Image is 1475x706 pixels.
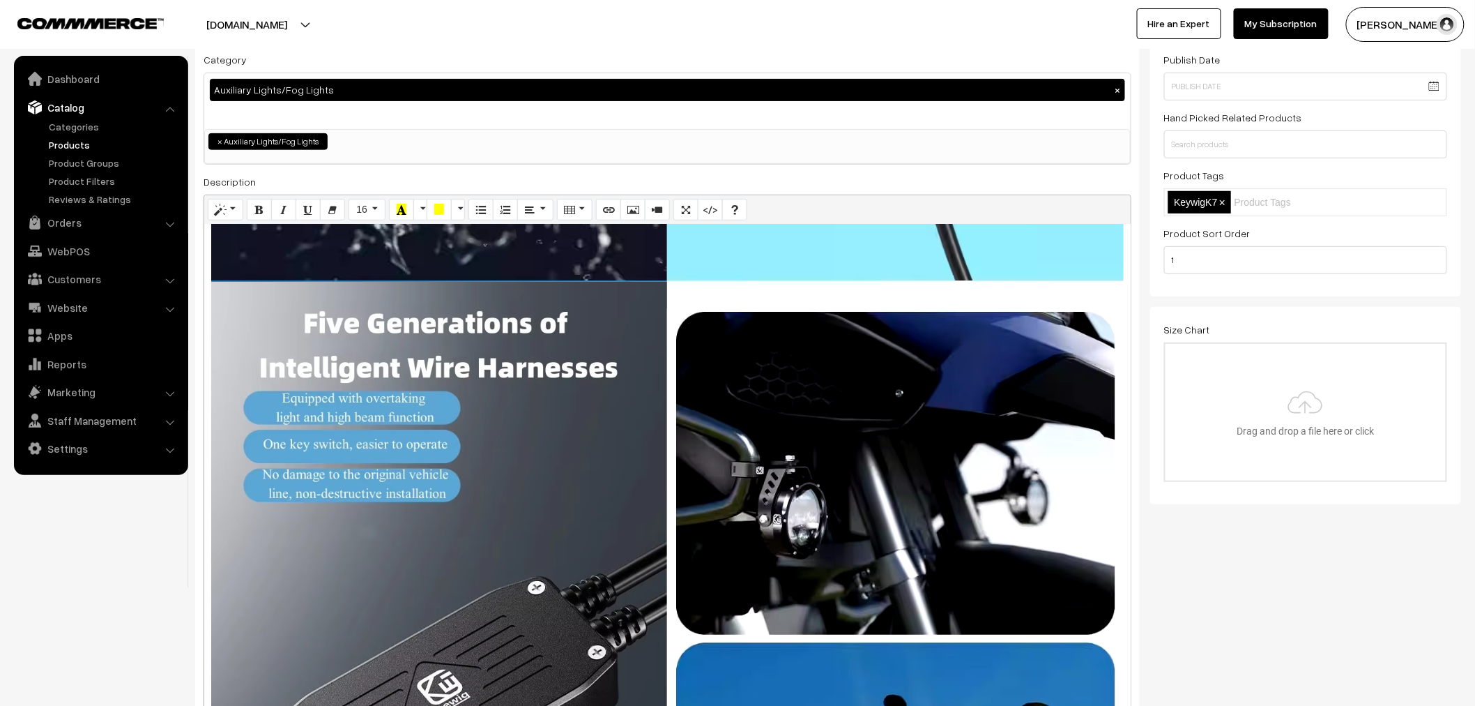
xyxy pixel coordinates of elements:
[17,266,183,292] a: Customers
[1164,73,1448,100] input: Publish Date
[427,199,452,221] button: Background Color
[208,199,243,221] button: Style
[1112,84,1124,96] button: ×
[17,95,183,120] a: Catalog
[1164,110,1302,125] label: Hand Picked Related Products
[320,199,345,221] button: Remove Font Style (CTRL+\)
[645,199,670,221] button: Video
[413,199,427,221] button: More Color
[17,436,183,461] a: Settings
[247,199,272,221] button: Bold (CTRL+B)
[45,174,183,188] a: Product Filters
[204,52,247,67] label: Category
[17,18,164,29] img: COMMMERCE
[17,295,183,320] a: Website
[1164,130,1448,158] input: Search products
[17,210,183,235] a: Orders
[17,323,183,348] a: Apps
[620,199,645,221] button: Picture
[17,380,183,405] a: Marketing
[17,66,183,91] a: Dashboard
[673,199,698,221] button: Full Screen
[557,199,593,221] button: Table
[271,199,296,221] button: Italic (CTRL+I)
[17,352,183,377] a: Reports
[45,119,183,134] a: Categories
[722,199,747,221] button: Help
[1164,226,1251,241] label: Product Sort Order
[1346,7,1465,42] button: [PERSON_NAME]
[296,199,321,221] button: Underline (CTRL+U)
[1175,197,1218,208] span: KeywigK7
[210,79,1125,101] div: Auxiliary Lights/Fog Lights
[158,7,336,42] button: [DOMAIN_NAME]
[1164,246,1448,274] input: Enter Number
[17,408,183,433] a: Staff Management
[596,199,621,221] button: Link (CTRL+K)
[1164,322,1210,337] label: Size Chart
[468,199,494,221] button: Unordered list (CTRL+SHIFT+NUM7)
[698,199,723,221] button: Code View
[45,137,183,152] a: Products
[493,199,518,221] button: Ordered list (CTRL+SHIFT+NUM8)
[1137,8,1221,39] a: Hire an Expert
[1164,52,1221,67] label: Publish Date
[45,156,183,170] a: Product Groups
[208,133,328,150] li: Auxiliary Lights/Fog Lights
[389,199,414,221] button: Recent Color
[217,135,222,148] span: ×
[517,199,553,221] button: Paragraph
[1164,168,1225,183] label: Product Tags
[1234,8,1329,39] a: My Subscription
[349,199,385,221] button: Font Size
[1219,197,1225,209] span: ×
[1437,14,1458,35] img: user
[356,204,367,215] span: 16
[45,192,183,206] a: Reviews & Ratings
[1235,195,1356,210] input: Product Tags
[204,174,256,189] label: Description
[17,14,139,31] a: COMMMERCE
[451,199,465,221] button: More Color
[17,239,183,264] a: WebPOS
